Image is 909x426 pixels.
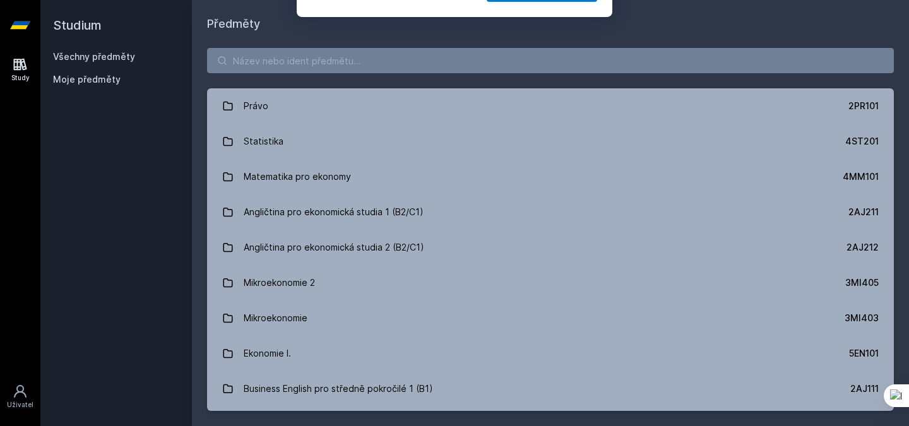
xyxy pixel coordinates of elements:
div: 4ST201 [845,135,879,148]
div: Statistika [244,129,283,154]
div: Business English pro středně pokročilé 1 (B1) [244,376,433,401]
a: Mikroekonomie 2 3MI405 [207,265,894,300]
div: 2AJ211 [848,206,879,218]
a: Ekonomie I. 5EN101 [207,336,894,371]
div: Angličtina pro ekonomická studia 1 (B2/C1) [244,199,424,225]
div: Ekonomie I. [244,341,291,366]
a: Matematika pro ekonomy 4MM101 [207,159,894,194]
div: 4MM101 [843,170,879,183]
a: Angličtina pro ekonomická studia 1 (B2/C1) 2AJ211 [207,194,894,230]
div: Uživatel [7,400,33,410]
a: Statistika 4ST201 [207,124,894,159]
div: Mikroekonomie 2 [244,270,315,295]
div: Angličtina pro ekonomická studia 2 (B2/C1) [244,235,424,260]
a: Business English pro středně pokročilé 1 (B1) 2AJ111 [207,371,894,406]
a: Angličtina pro ekonomická studia 2 (B2/C1) 2AJ212 [207,230,894,265]
div: Mikroekonomie [244,305,307,331]
div: Matematika pro ekonomy [244,164,351,189]
a: Uživatel [3,377,38,416]
div: 3MI405 [845,276,879,289]
button: Jasně, jsem pro [487,66,597,97]
div: 2AJ212 [847,241,879,254]
div: 5EN101 [849,347,879,360]
div: 2AJ111 [850,382,879,395]
button: Ne [434,66,480,97]
img: notification icon [312,15,362,66]
div: 3MI403 [845,312,879,324]
a: Mikroekonomie 3MI403 [207,300,894,336]
div: [PERSON_NAME] dostávat tipy ohledně studia, nových testů, hodnocení učitelů a předmětů? [362,15,597,44]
